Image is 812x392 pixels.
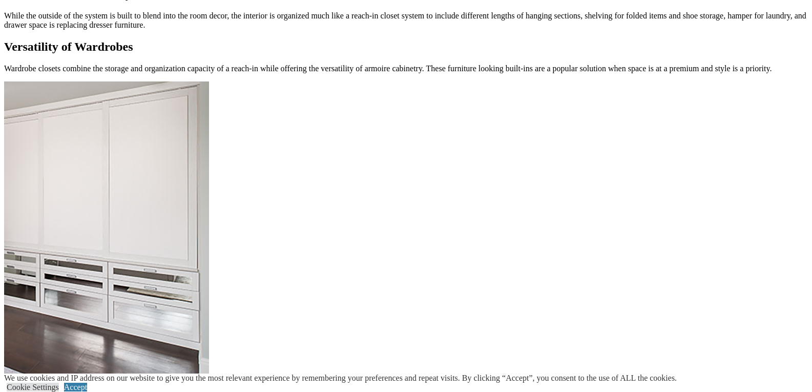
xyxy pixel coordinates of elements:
p: Wardrobe closets combine the storage and organization capacity of a reach-in while offering the v... [4,64,808,73]
a: Accept [64,383,87,391]
h2: Versatility of Wardrobes [4,40,808,54]
p: While the outside of the system is built to blend into the room decor, the interior is organized ... [4,11,808,30]
a: Cookie Settings [7,383,59,391]
div: We use cookies and IP address on our website to give you the most relevant experience by remember... [4,374,677,383]
img: wardrobe closet with kleather doors and mirro drawer fronts [4,81,209,389]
